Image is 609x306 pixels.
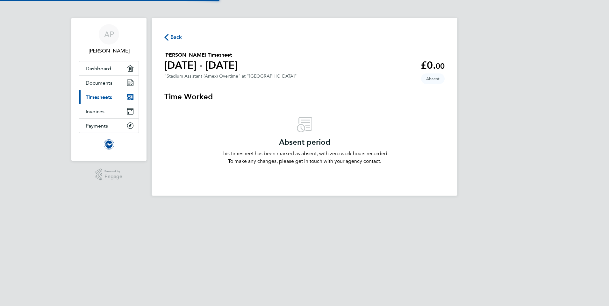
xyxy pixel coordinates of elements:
[164,73,297,79] div: "Stadium Assistant (Amex) Overtime" at "[GEOGRAPHIC_DATA]"
[164,157,445,165] p: To make any changes, please get in touch with your agency contact.
[104,30,114,38] span: AP
[164,150,445,157] p: This timesheet has been marked as absent, with zero work hours recorded.
[104,139,114,150] img: brightonandhovealbion-logo-retina.png
[164,137,445,147] h3: Absent period
[79,139,139,150] a: Go to home page
[164,51,238,59] h2: [PERSON_NAME] Timesheet
[86,123,108,129] span: Payments
[79,61,139,75] a: Dashboard
[104,169,122,174] span: Powered by
[79,90,139,104] a: Timesheets
[436,61,445,71] span: 00
[86,108,104,115] span: Invoices
[104,174,122,179] span: Engage
[86,94,112,100] span: Timesheets
[79,47,139,55] span: Anthony Pugh
[79,76,139,90] a: Documents
[86,80,112,86] span: Documents
[164,59,238,72] h1: [DATE] - [DATE]
[421,59,445,71] app-decimal: £0.
[170,33,182,41] span: Back
[96,169,123,181] a: Powered byEngage
[86,66,111,72] span: Dashboard
[71,18,147,161] nav: Main navigation
[164,92,445,102] h3: Time Worked
[164,33,182,41] button: Back
[79,119,139,133] a: Payments
[79,104,139,118] a: Invoices
[79,24,139,55] a: AP[PERSON_NAME]
[421,73,445,84] span: This timesheet is Absent.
